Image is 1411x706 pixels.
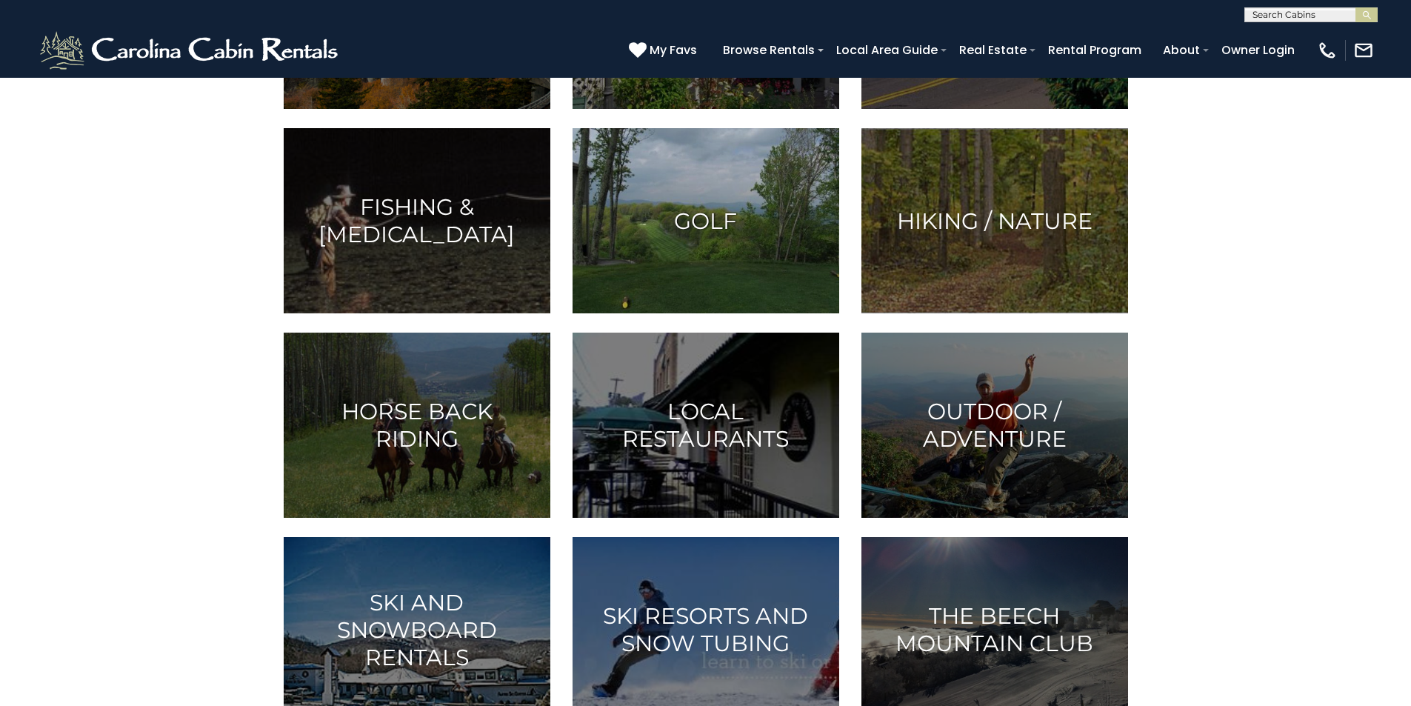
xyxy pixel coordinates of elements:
[880,602,1110,657] h3: The Beech Mountain Club
[1353,40,1374,61] img: mail-regular-white.png
[591,398,821,453] h3: Local Restaurants
[629,41,701,60] a: My Favs
[1214,37,1302,63] a: Owner Login
[302,589,532,671] h3: Ski and Snowboard Rentals
[829,37,945,63] a: Local Area Guide
[1041,37,1149,63] a: Rental Program
[1155,37,1207,63] a: About
[591,602,821,657] h3: Ski Resorts and Snow Tubing
[284,128,550,313] a: Fishing & [MEDICAL_DATA]
[302,398,532,453] h3: Horse Back Riding
[573,333,839,518] a: Local Restaurants
[37,28,344,73] img: White-1-2.png
[302,193,532,248] h3: Fishing & [MEDICAL_DATA]
[861,128,1128,313] a: Hiking / Nature
[715,37,822,63] a: Browse Rentals
[650,41,697,59] span: My Favs
[591,207,821,235] h3: Golf
[952,37,1034,63] a: Real Estate
[284,333,550,518] a: Horse Back Riding
[880,398,1110,453] h3: Outdoor / Adventure
[1317,40,1338,61] img: phone-regular-white.png
[861,333,1128,518] a: Outdoor / Adventure
[573,128,839,313] a: Golf
[880,207,1110,235] h3: Hiking / Nature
